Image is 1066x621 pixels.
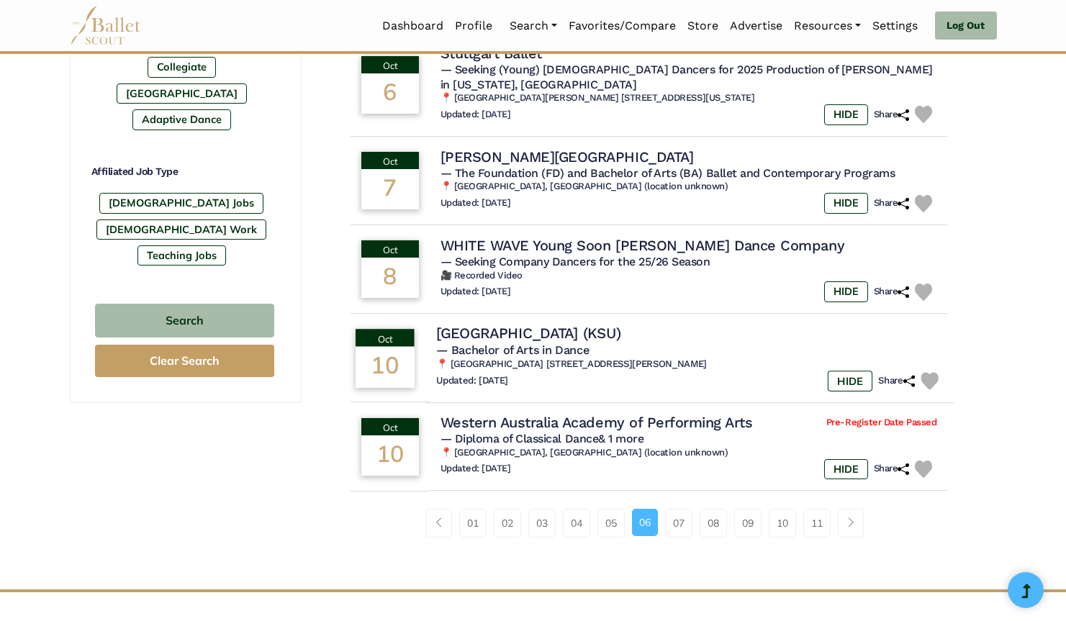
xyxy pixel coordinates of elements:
[803,509,831,538] a: 11
[441,255,710,268] span: — Seeking Company Dancers for the 25/26 Season
[137,245,226,266] label: Teaching Jobs
[828,371,872,391] label: HIDE
[734,509,762,538] a: 09
[874,286,910,298] h6: Share
[441,447,937,459] h6: 📍 [GEOGRAPHIC_DATA], [GEOGRAPHIC_DATA] (location unknown)
[769,509,796,538] a: 10
[95,304,274,337] button: Search
[563,509,590,538] a: 04
[441,270,937,282] h6: 🎥 Recorded Video
[99,193,263,213] label: [DEMOGRAPHIC_DATA] Jobs
[665,509,692,538] a: 07
[436,358,943,371] h6: 📍 [GEOGRAPHIC_DATA] [STREET_ADDRESS][PERSON_NAME]
[441,463,511,475] h6: Updated: [DATE]
[441,148,694,166] h4: [PERSON_NAME][GEOGRAPHIC_DATA]
[867,11,923,41] a: Settings
[361,418,419,435] div: Oct
[563,11,682,41] a: Favorites/Compare
[361,435,419,476] div: 10
[441,181,937,193] h6: 📍 [GEOGRAPHIC_DATA], [GEOGRAPHIC_DATA] (location unknown)
[824,281,868,302] label: HIDE
[826,417,936,429] span: Pre-Register Date Passed
[436,343,589,356] span: — Bachelor of Arts in Dance
[824,459,868,479] label: HIDE
[361,73,419,114] div: 6
[95,345,274,377] button: Clear Search
[528,509,556,538] a: 03
[426,509,872,538] nav: Page navigation example
[459,509,487,538] a: 01
[441,432,644,445] span: — Diploma of Classical Dance
[132,109,231,130] label: Adaptive Dance
[91,165,278,179] h4: Affiliated Job Type
[441,92,937,104] h6: 📍 [GEOGRAPHIC_DATA][PERSON_NAME] [STREET_ADDRESS][US_STATE]
[361,152,419,169] div: Oct
[441,197,511,209] h6: Updated: [DATE]
[441,166,895,180] span: — The Foundation (FD) and Bachelor of Arts (BA) Ballet and Contemporary Programs
[682,11,724,41] a: Store
[449,11,498,41] a: Profile
[361,169,419,209] div: 7
[878,375,915,387] h6: Share
[376,11,449,41] a: Dashboard
[117,83,247,104] label: [GEOGRAPHIC_DATA]
[598,432,643,445] a: & 1 more
[148,57,216,77] label: Collegiate
[436,324,620,343] h4: [GEOGRAPHIC_DATA] (KSU)
[436,375,508,387] h6: Updated: [DATE]
[356,346,415,387] div: 10
[700,509,727,538] a: 08
[874,197,910,209] h6: Share
[441,236,844,255] h4: WHITE WAVE Young Soon [PERSON_NAME] Dance Company
[494,509,521,538] a: 02
[597,509,625,538] a: 05
[824,104,868,124] label: HIDE
[632,509,658,536] a: 06
[874,109,910,121] h6: Share
[96,219,266,240] label: [DEMOGRAPHIC_DATA] Work
[361,240,419,258] div: Oct
[824,193,868,213] label: HIDE
[441,63,933,91] span: — Seeking (Young) [DEMOGRAPHIC_DATA] Dancers for 2025 Production of [PERSON_NAME] in [US_STATE], ...
[788,11,867,41] a: Resources
[361,258,419,298] div: 8
[441,109,511,121] h6: Updated: [DATE]
[504,11,563,41] a: Search
[441,413,753,432] h4: Western Australia Academy of Performing Arts
[874,463,910,475] h6: Share
[724,11,788,41] a: Advertise
[361,56,419,73] div: Oct
[935,12,996,40] a: Log Out
[441,286,511,298] h6: Updated: [DATE]
[356,329,415,346] div: Oct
